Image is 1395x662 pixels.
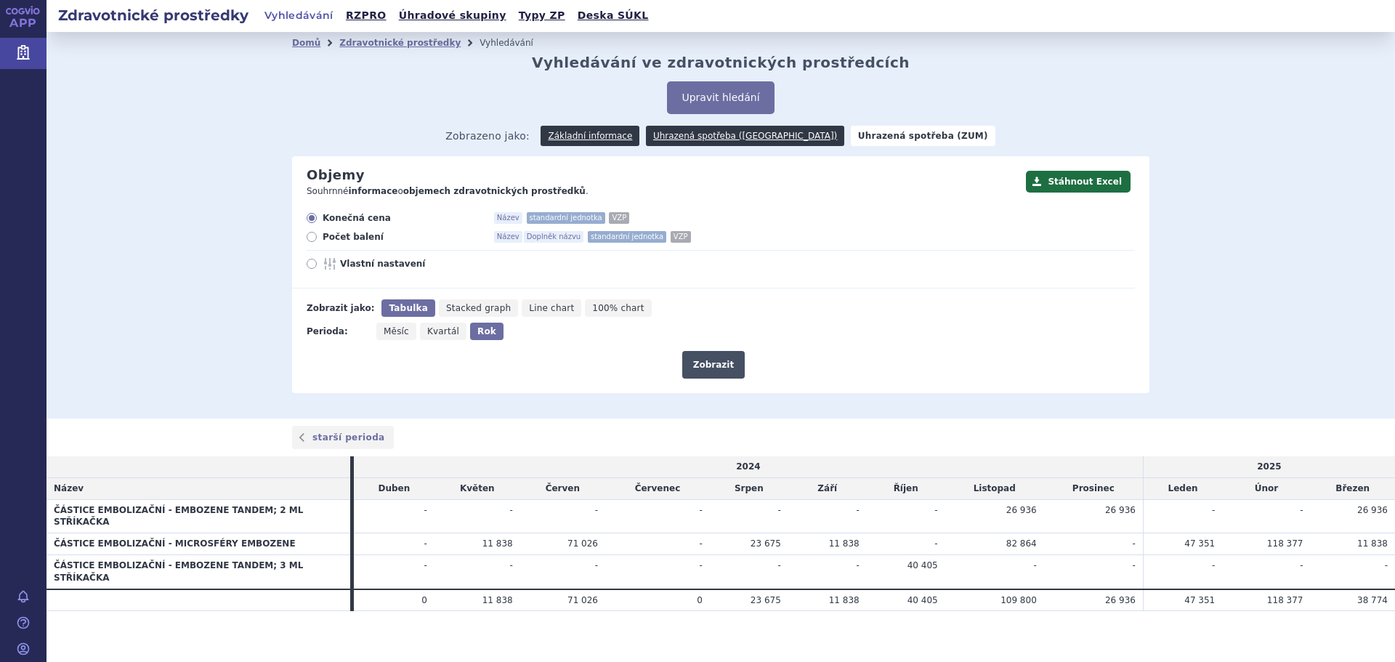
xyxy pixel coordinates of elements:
span: 82 864 [1006,538,1037,549]
td: Listopad [945,477,1044,499]
span: Stacked graph [446,303,511,313]
span: Zobrazeno jako: [445,126,530,146]
span: 11 838 [1357,538,1388,549]
span: - [700,538,703,549]
span: 26 936 [1105,595,1136,605]
span: 38 774 [1357,595,1388,605]
span: 71 026 [567,538,598,549]
h2: Vyhledávání ve zdravotnických prostředcích [532,54,910,71]
span: 11 838 [829,538,860,549]
a: starší perioda [292,426,394,449]
span: Měsíc [384,326,409,336]
span: Tabulka [389,303,427,313]
span: 47 351 [1184,595,1215,605]
span: 40 405 [907,595,938,605]
span: - [1133,538,1136,549]
span: - [777,560,780,570]
span: - [424,538,427,549]
span: - [1300,560,1303,570]
li: Vyhledávání [480,32,552,54]
span: ČÁSTICE EMBOLIZAČNÍ - EMBOZENE TANDEM; 3 ML STŘÍKAČKA [54,560,303,583]
h2: Zdravotnické prostředky [46,5,260,25]
td: Srpen [710,477,788,499]
span: - [509,505,512,515]
span: - [700,560,703,570]
span: - [856,560,859,570]
button: Stáhnout Excel [1026,171,1131,193]
span: 26 936 [1105,505,1136,515]
td: Březen [1310,477,1395,499]
span: - [1212,505,1215,515]
span: 47 351 [1184,538,1215,549]
span: 118 377 [1267,538,1303,549]
td: Prosinec [1044,477,1144,499]
a: Deska SÚKL [573,6,653,25]
td: Září [788,477,867,499]
span: - [934,538,937,549]
a: Základní informace [541,126,639,146]
td: 2025 [1143,456,1395,477]
span: 23 675 [751,538,781,549]
span: 23 675 [751,595,781,605]
a: Úhradové skupiny [395,6,511,25]
span: - [934,505,937,515]
a: Typy ZP [514,6,570,25]
span: standardní jednotka [588,231,666,243]
span: - [1385,560,1388,570]
td: Květen [434,477,520,499]
span: 26 936 [1357,505,1388,515]
span: - [700,505,703,515]
a: Uhrazená spotřeba ([GEOGRAPHIC_DATA]) [646,126,844,146]
td: Červenec [605,477,710,499]
span: - [777,505,780,515]
span: - [595,560,598,570]
a: Vyhledávání [260,6,338,26]
span: - [1033,560,1036,570]
span: 11 838 [482,538,513,549]
button: Zobrazit [682,351,745,379]
td: Říjen [867,477,945,499]
td: Červen [520,477,605,499]
td: Únor [1222,477,1310,499]
span: Kvartál [427,326,459,336]
button: Upravit hledání [667,81,774,114]
span: - [1133,560,1136,570]
span: Název [494,231,522,243]
span: 11 838 [829,595,860,605]
div: Zobrazit jako: [307,299,374,317]
span: - [424,560,427,570]
strong: informace [349,186,398,196]
a: Domů [292,38,320,48]
td: Leden [1143,477,1222,499]
span: 118 377 [1267,595,1303,605]
span: - [1212,560,1215,570]
span: - [595,505,598,515]
span: VZP [671,231,691,243]
span: 26 936 [1006,505,1037,515]
span: Název [54,483,84,493]
a: RZPRO [341,6,391,25]
span: - [1300,505,1303,515]
td: 2024 [354,456,1144,477]
span: - [856,505,859,515]
span: 0 [697,595,703,605]
span: standardní jednotka [527,212,605,224]
span: Název [494,212,522,224]
span: 100% chart [592,303,644,313]
strong: objemech zdravotnických prostředků [403,186,586,196]
td: Duben [354,477,434,499]
span: ČÁSTICE EMBOLIZAČNÍ - MICROSFÉRY EMBOZENE [54,538,296,549]
span: ČÁSTICE EMBOLIZAČNÍ - EMBOZENE TANDEM; 2 ML STŘÍKAČKA [54,505,303,528]
span: Rok [477,326,496,336]
span: Line chart [529,303,574,313]
span: Konečná cena [323,212,482,224]
span: 109 800 [1000,595,1037,605]
span: Počet balení [323,231,482,243]
strong: Uhrazená spotřeba (ZUM) [851,126,995,146]
span: 40 405 [907,560,938,570]
span: 0 [421,595,427,605]
span: 11 838 [482,595,513,605]
span: VZP [609,212,629,224]
span: Vlastní nastavení [340,258,500,270]
p: Souhrnné o . [307,185,1019,198]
